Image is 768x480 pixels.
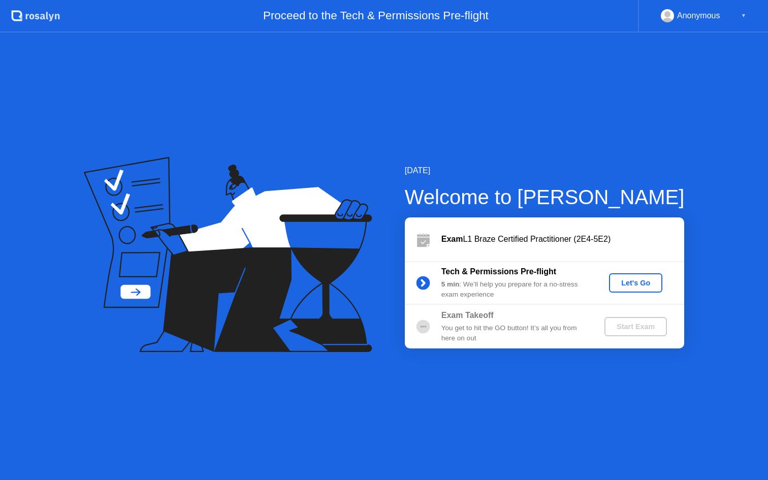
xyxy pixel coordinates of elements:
div: : We’ll help you prepare for a no-stress exam experience [441,279,588,300]
div: [DATE] [405,165,685,177]
div: Start Exam [609,323,663,331]
b: Tech & Permissions Pre-flight [441,267,556,276]
div: You get to hit the GO button! It’s all you from here on out [441,323,588,344]
b: 5 min [441,280,460,288]
button: Start Exam [604,317,667,336]
b: Exam [441,235,463,243]
div: Let's Go [613,279,658,287]
div: Welcome to [PERSON_NAME] [405,182,685,212]
b: Exam Takeoff [441,311,494,319]
div: ▼ [741,9,746,22]
div: L1 Braze Certified Practitioner (2E4-5E2) [441,233,684,245]
button: Let's Go [609,273,662,293]
div: Anonymous [677,9,720,22]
